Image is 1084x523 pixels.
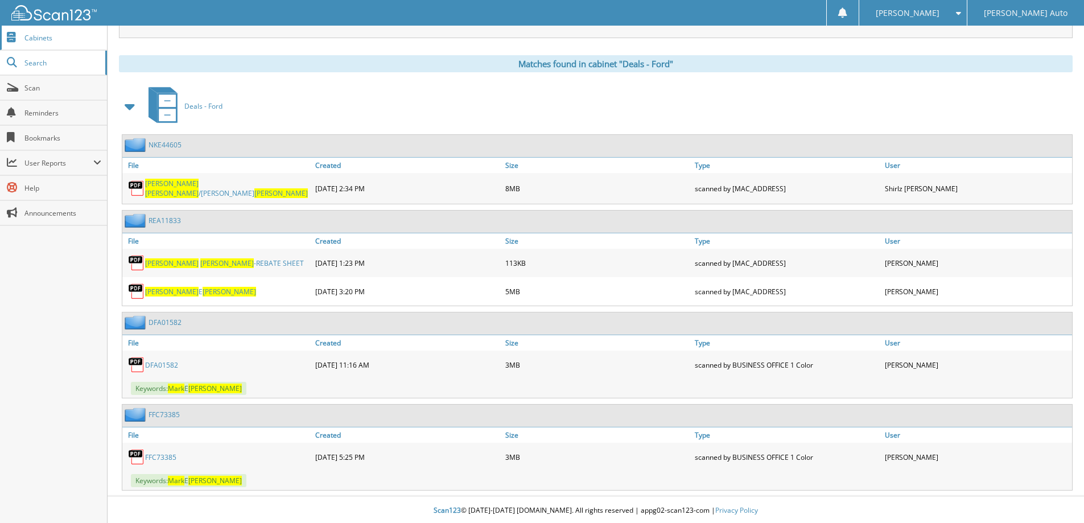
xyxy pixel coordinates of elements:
div: [PERSON_NAME] [882,446,1072,468]
span: [PERSON_NAME] Auto [984,10,1067,17]
div: scanned by BUSINESS OFFICE 1 Color [692,446,882,468]
a: User [882,335,1072,351]
a: [PERSON_NAME] [PERSON_NAME]-REBATE SHEET [145,258,304,268]
a: Created [312,158,502,173]
a: User [882,158,1072,173]
div: [PERSON_NAME] [882,252,1072,274]
a: Privacy Policy [715,505,758,515]
span: [PERSON_NAME] [876,10,939,17]
div: Matches found in cabinet "Deals - Ford" [119,55,1073,72]
span: [PERSON_NAME] [145,179,199,188]
img: folder2.png [125,138,149,152]
a: File [122,427,312,443]
span: [PERSON_NAME] [188,476,242,485]
a: Size [502,427,693,443]
span: Search [24,58,100,68]
div: scanned by [MAC_ADDRESS] [692,280,882,303]
img: PDF.png [128,254,145,271]
span: Keywords: E [131,382,246,395]
span: Announcements [24,208,101,218]
span: Scan123 [434,505,461,515]
span: Deals - Ford [184,101,222,111]
span: Bookmarks [24,133,101,143]
a: FFC73385 [149,410,180,419]
span: Mark [168,384,184,393]
span: Reminders [24,108,101,118]
a: [PERSON_NAME] [PERSON_NAME]/[PERSON_NAME][PERSON_NAME] [145,179,310,198]
a: [PERSON_NAME]E[PERSON_NAME] [145,287,256,296]
a: Size [502,335,693,351]
span: Keywords: E [131,474,246,487]
div: Shirlz [PERSON_NAME] [882,176,1072,201]
a: Size [502,158,693,173]
img: scan123-logo-white.svg [11,5,97,20]
span: [PERSON_NAME] [188,384,242,393]
span: Help [24,183,101,193]
div: [DATE] 5:25 PM [312,446,502,468]
a: FFC73385 [145,452,176,462]
iframe: Chat Widget [1027,468,1084,523]
a: File [122,335,312,351]
a: DFA01582 [145,360,178,370]
div: [DATE] 1:23 PM [312,252,502,274]
span: Mark [168,476,184,485]
a: Size [502,233,693,249]
a: NKE44605 [149,140,182,150]
a: Type [692,233,882,249]
div: 113KB [502,252,693,274]
a: Created [312,335,502,351]
span: [PERSON_NAME] [145,258,199,268]
img: PDF.png [128,283,145,300]
a: Deals - Ford [142,84,222,129]
img: folder2.png [125,213,149,228]
div: [DATE] 2:34 PM [312,176,502,201]
div: [DATE] 11:16 AM [312,353,502,376]
span: [PERSON_NAME] [254,188,308,198]
a: REA11833 [149,216,181,225]
img: folder2.png [125,407,149,422]
img: PDF.png [128,448,145,466]
a: DFA01582 [149,318,182,327]
div: [PERSON_NAME] [882,280,1072,303]
a: User [882,427,1072,443]
div: scanned by [MAC_ADDRESS] [692,252,882,274]
span: Cabinets [24,33,101,43]
a: File [122,158,312,173]
div: [DATE] 3:20 PM [312,280,502,303]
span: User Reports [24,158,93,168]
div: scanned by [MAC_ADDRESS] [692,176,882,201]
a: Created [312,427,502,443]
div: [PERSON_NAME] [882,353,1072,376]
div: 3MB [502,353,693,376]
div: 5MB [502,280,693,303]
span: Scan [24,83,101,93]
a: File [122,233,312,249]
a: Created [312,233,502,249]
img: PDF.png [128,356,145,373]
div: scanned by BUSINESS OFFICE 1 Color [692,353,882,376]
span: [PERSON_NAME] [200,258,254,268]
a: Type [692,427,882,443]
a: Type [692,335,882,351]
span: [PERSON_NAME] [203,287,256,296]
span: [PERSON_NAME] [145,287,199,296]
img: PDF.png [128,180,145,197]
div: 3MB [502,446,693,468]
img: folder2.png [125,315,149,330]
a: Type [692,158,882,173]
div: 8MB [502,176,693,201]
a: User [882,233,1072,249]
span: [PERSON_NAME] [145,188,199,198]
